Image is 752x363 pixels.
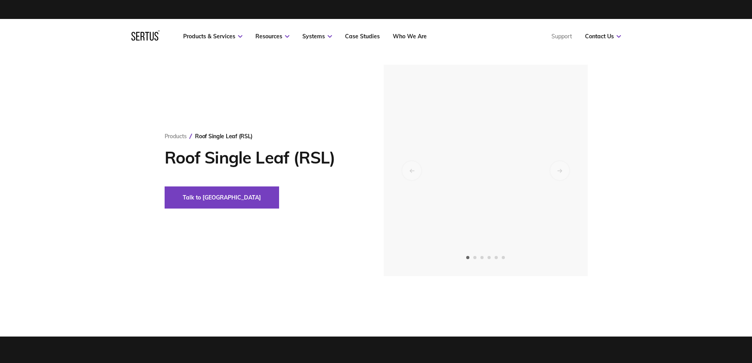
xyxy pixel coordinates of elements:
span: Go to slide 4 [488,256,491,259]
a: Products [165,133,187,140]
a: Contact Us [585,33,621,40]
span: Go to slide 5 [495,256,498,259]
a: Resources [255,33,289,40]
a: Support [551,33,572,40]
a: Systems [302,33,332,40]
button: Talk to [GEOGRAPHIC_DATA] [165,186,279,209]
div: Previous slide [402,161,421,180]
a: Who We Are [393,33,427,40]
span: Go to slide 3 [480,256,484,259]
span: Go to slide 6 [502,256,505,259]
div: Next slide [550,161,569,180]
a: Case Studies [345,33,380,40]
a: Products & Services [183,33,242,40]
h1: Roof Single Leaf (RSL) [165,148,360,167]
span: Go to slide 2 [473,256,476,259]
